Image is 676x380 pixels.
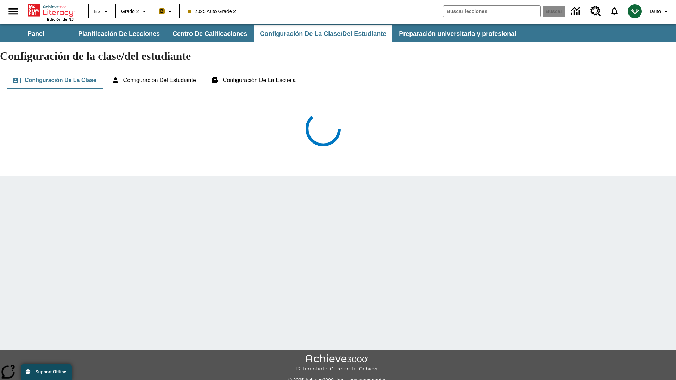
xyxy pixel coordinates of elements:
button: Configuración de la clase [7,72,102,89]
button: Configuración del estudiante [106,72,202,89]
button: Abrir el menú lateral [3,1,24,22]
button: Perfil/Configuración [646,5,673,18]
button: Centro de calificaciones [167,25,253,42]
button: Planificación de lecciones [73,25,165,42]
span: 2025 Auto Grade 2 [188,8,236,15]
a: Portada [28,3,74,17]
span: Grado 2 [121,8,139,15]
button: Configuración de la clase/del estudiante [254,25,392,42]
button: Configuración de la escuela [205,72,301,89]
a: Notificaciones [605,2,624,20]
a: Centro de recursos, Se abrirá en una pestaña nueva. [586,2,605,21]
button: Lenguaje: ES, Selecciona un idioma [91,5,113,18]
button: Panel [1,25,71,42]
img: Achieve3000 Differentiate Accelerate Achieve [296,354,380,372]
button: Boost El color de la clase es anaranjado claro. Cambiar el color de la clase. [156,5,177,18]
span: B [160,7,164,15]
input: Buscar campo [443,6,540,17]
button: Preparación universitaria y profesional [393,25,522,42]
button: Grado: Grado 2, Elige un grado [118,5,151,18]
span: Support Offline [36,369,66,374]
span: Tauto [649,8,661,15]
span: ES [94,8,101,15]
div: Portada [28,2,74,21]
span: Edición de NJ [47,17,74,21]
img: avatar image [628,4,642,18]
button: Support Offline [21,364,72,380]
button: Escoja un nuevo avatar [624,2,646,20]
a: Centro de información [567,2,586,21]
div: Configuración de la clase/del estudiante [7,72,669,89]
